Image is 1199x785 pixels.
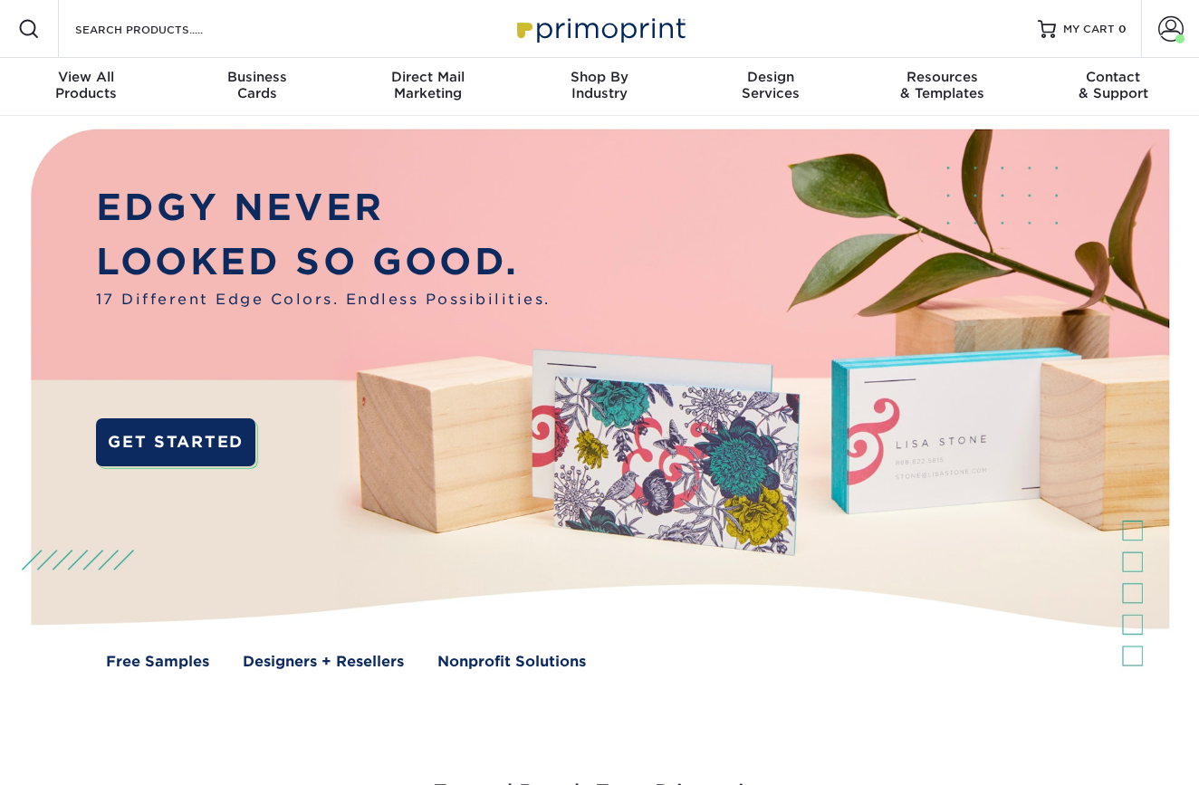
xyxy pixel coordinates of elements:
div: Services [686,69,857,101]
span: 0 [1118,23,1127,35]
a: Nonprofit Solutions [437,651,586,673]
input: SEARCH PRODUCTS..... [73,18,250,40]
a: GET STARTED [96,418,255,465]
div: & Support [1028,69,1199,101]
a: Designers + Resellers [243,651,404,673]
a: Shop ByIndustry [513,58,685,116]
p: EDGY NEVER [96,181,551,235]
span: 17 Different Edge Colors. Endless Possibilities. [96,289,551,311]
div: Cards [171,69,342,101]
span: Business [171,69,342,85]
a: DesignServices [686,58,857,116]
span: Direct Mail [342,69,513,85]
a: Direct MailMarketing [342,58,513,116]
span: Contact [1028,69,1199,85]
img: Primoprint [509,9,690,48]
a: Contact& Support [1028,58,1199,116]
span: MY CART [1063,22,1115,37]
div: & Templates [857,69,1028,101]
span: Design [686,69,857,85]
span: Resources [857,69,1028,85]
a: BusinessCards [171,58,342,116]
a: Free Samples [106,651,209,673]
a: Resources& Templates [857,58,1028,116]
span: Shop By [513,69,685,85]
div: Industry [513,69,685,101]
p: LOOKED SO GOOD. [96,235,551,290]
div: Marketing [342,69,513,101]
